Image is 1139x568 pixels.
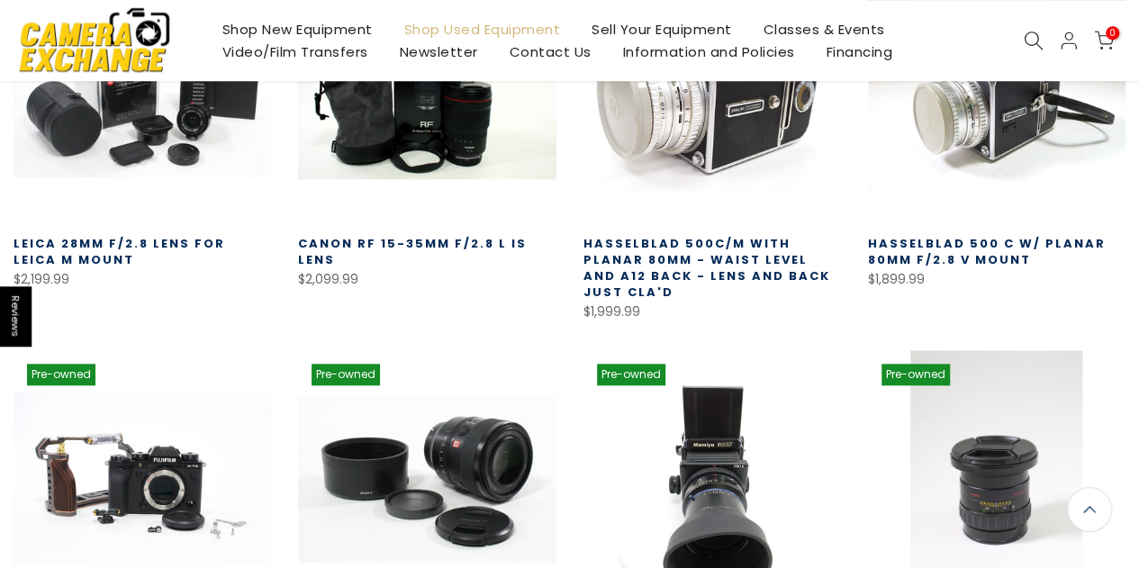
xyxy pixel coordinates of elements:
a: Shop New Equipment [206,18,388,41]
div: $2,099.99 [298,268,556,291]
a: Canon RF 15-35mm F/2.8 L IS Lens [298,235,527,268]
a: Information and Policies [607,41,810,63]
a: Contact Us [493,41,607,63]
a: Back to the top [1067,487,1112,532]
a: 0 [1094,31,1114,50]
a: Video/Film Transfers [206,41,384,63]
a: Newsletter [384,41,493,63]
div: $1,899.99 [868,268,1125,291]
span: 0 [1106,26,1119,40]
a: Classes & Events [747,18,900,41]
div: $2,199.99 [14,268,271,291]
a: Sell Your Equipment [576,18,748,41]
a: Hasselblad 500 C w/ Planar 80mm f/2.8 V Mount [868,235,1106,268]
a: Shop Used Equipment [388,18,576,41]
a: Leica 28mm f/2.8 Lens for Leica M Mount [14,235,225,268]
div: $1,999.99 [583,301,841,323]
a: Financing [810,41,908,63]
a: Hasselblad 500C/M with Planar 80mm - Waist Level and A12 back - Lens and Back Just CLA'd [583,235,830,301]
